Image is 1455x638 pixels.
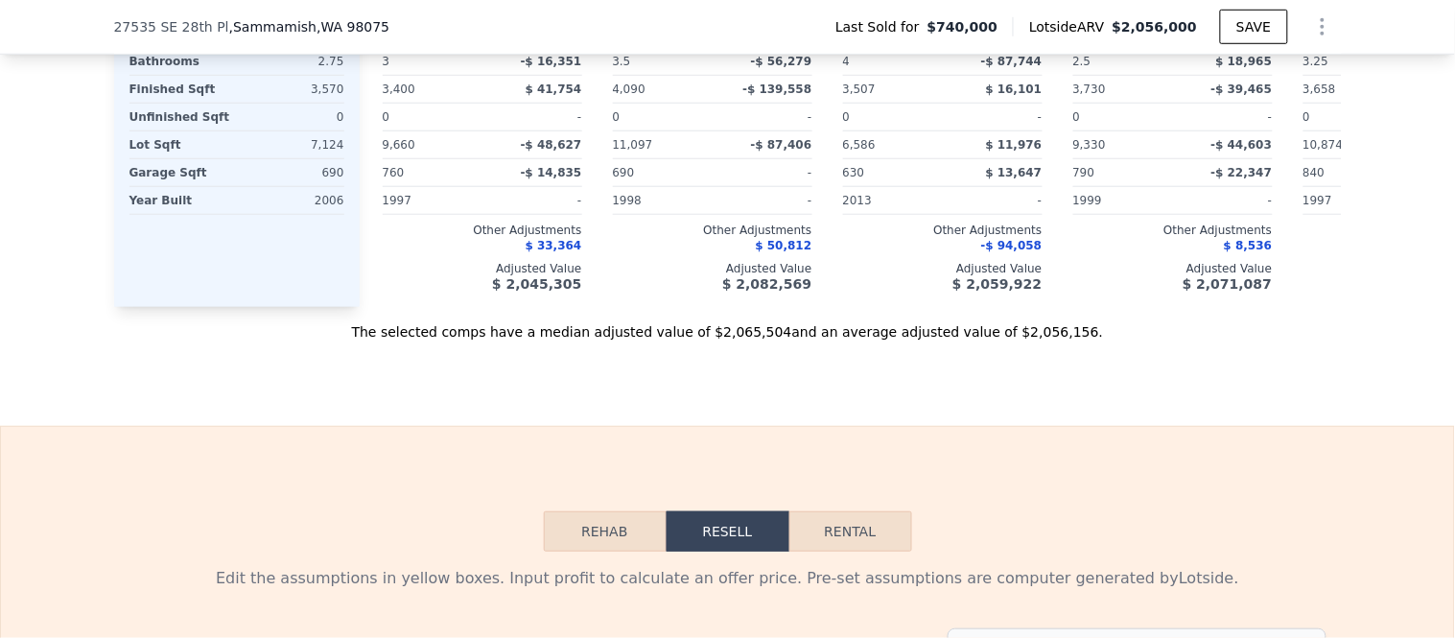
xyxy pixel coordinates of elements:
[613,223,812,238] div: Other Adjustments
[1073,48,1169,75] div: 2.5
[843,223,1043,238] div: Other Adjustments
[843,187,939,214] div: 2013
[751,138,812,152] span: -$ 87,406
[613,166,635,179] span: 690
[241,76,344,103] div: 3,570
[613,83,645,96] span: 4,090
[129,567,1326,590] div: Edit the assumptions in yellow boxes. Input profit to calculate an offer price. Pre-set assumptio...
[229,17,390,36] span: , Sammamish
[241,131,344,158] div: 7,124
[1303,166,1326,179] span: 840
[383,166,405,179] span: 760
[843,48,939,75] div: 4
[613,261,812,276] div: Adjusted Value
[927,17,998,36] span: $740,000
[947,104,1043,130] div: -
[835,17,927,36] span: Last Sold for
[613,110,621,124] span: 0
[526,239,582,252] span: $ 33,364
[486,187,582,214] div: -
[114,17,229,36] span: 27535 SE 28th Pl
[1303,8,1342,46] button: Show Options
[843,261,1043,276] div: Adjusted Value
[1303,187,1399,214] div: 1997
[1183,276,1272,292] span: $ 2,071,087
[1073,223,1273,238] div: Other Adjustments
[521,55,582,68] span: -$ 16,351
[613,138,653,152] span: 11,097
[716,159,812,186] div: -
[1211,138,1273,152] span: -$ 44,603
[1216,55,1273,68] span: $ 18,965
[756,239,812,252] span: $ 50,812
[986,166,1043,179] span: $ 13,647
[129,48,233,75] div: Bathrooms
[521,138,582,152] span: -$ 48,627
[383,110,390,124] span: 0
[789,511,912,552] button: Rental
[383,187,479,214] div: 1997
[1224,239,1272,252] span: $ 8,536
[383,223,582,238] div: Other Adjustments
[742,83,811,96] span: -$ 139,558
[1211,166,1273,179] span: -$ 22,347
[613,48,709,75] div: 3.5
[383,138,415,152] span: 9,660
[129,131,233,158] div: Lot Sqft
[952,276,1042,292] span: $ 2,059,922
[317,19,389,35] span: , WA 98075
[1073,187,1169,214] div: 1999
[1303,110,1311,124] span: 0
[981,55,1043,68] span: -$ 87,744
[947,187,1043,214] div: -
[1073,166,1095,179] span: 790
[716,187,812,214] div: -
[1113,19,1198,35] span: $2,056,000
[1303,138,1344,152] span: 10,874
[241,187,344,214] div: 2006
[722,276,811,292] span: $ 2,082,569
[544,511,667,552] button: Rehab
[1303,48,1399,75] div: 3.25
[521,166,582,179] span: -$ 14,835
[986,138,1043,152] span: $ 11,976
[1303,83,1336,96] span: 3,658
[129,76,233,103] div: Finished Sqft
[1073,110,1081,124] span: 0
[843,166,865,179] span: 630
[1177,187,1273,214] div: -
[843,110,851,124] span: 0
[613,187,709,214] div: 1998
[526,83,582,96] span: $ 41,754
[241,159,344,186] div: 690
[241,104,344,130] div: 0
[486,104,582,130] div: -
[129,187,233,214] div: Year Built
[129,104,233,130] div: Unfinished Sqft
[1073,83,1106,96] span: 3,730
[1073,261,1273,276] div: Adjusted Value
[843,138,876,152] span: 6,586
[383,261,582,276] div: Adjusted Value
[667,511,789,552] button: Resell
[383,48,479,75] div: 3
[1073,138,1106,152] span: 9,330
[241,48,344,75] div: 2.75
[114,307,1342,342] div: The selected comps have a median adjusted value of $2,065,504 and an average adjusted value of $2...
[492,276,581,292] span: $ 2,045,305
[1211,83,1273,96] span: -$ 39,465
[129,159,233,186] div: Garage Sqft
[1177,104,1273,130] div: -
[981,239,1043,252] span: -$ 94,058
[843,83,876,96] span: 3,507
[1029,17,1112,36] span: Lotside ARV
[751,55,812,68] span: -$ 56,279
[383,83,415,96] span: 3,400
[986,83,1043,96] span: $ 16,101
[1220,10,1287,44] button: SAVE
[716,104,812,130] div: -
